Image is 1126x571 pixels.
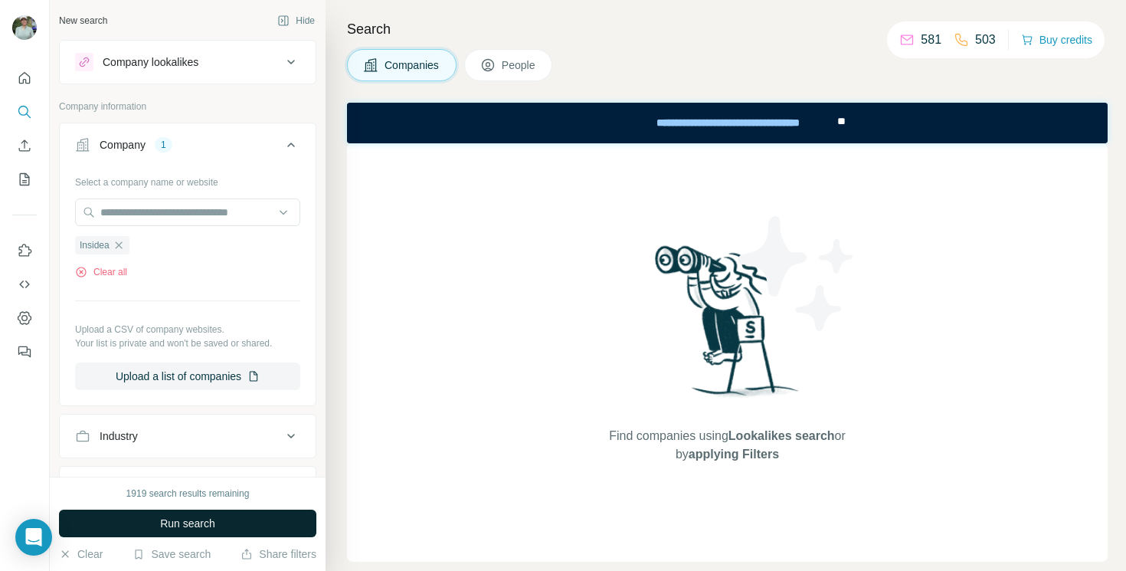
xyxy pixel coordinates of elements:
[728,205,866,343] img: Surfe Illustration - Stars
[103,54,198,70] div: Company lookalikes
[347,103,1108,143] iframe: Banner
[75,265,127,279] button: Clear all
[126,487,250,500] div: 1919 search results remaining
[385,57,440,73] span: Companies
[12,132,37,159] button: Enrich CSV
[502,57,537,73] span: People
[12,166,37,193] button: My lists
[60,418,316,455] button: Industry
[155,138,172,152] div: 1
[347,18,1108,40] h4: Search
[921,31,941,49] p: 581
[100,428,138,444] div: Industry
[689,448,779,461] span: applying Filters
[12,98,37,126] button: Search
[60,44,316,80] button: Company lookalikes
[12,338,37,366] button: Feedback
[1021,29,1092,51] button: Buy credits
[728,429,835,442] span: Lookalikes search
[59,546,103,562] button: Clear
[648,241,807,412] img: Surfe Illustration - Woman searching with binoculars
[60,126,316,169] button: Company1
[12,304,37,332] button: Dashboard
[133,546,211,562] button: Save search
[12,15,37,40] img: Avatar
[75,169,300,189] div: Select a company name or website
[80,238,110,252] span: Insidea
[12,237,37,264] button: Use Surfe on LinkedIn
[975,31,996,49] p: 503
[241,546,316,562] button: Share filters
[267,9,326,32] button: Hide
[59,100,316,113] p: Company information
[75,336,300,350] p: Your list is private and won't be saved or shared.
[60,470,316,507] button: HQ location
[15,519,52,556] div: Open Intercom Messenger
[604,427,849,464] span: Find companies using or by
[59,14,107,28] div: New search
[75,323,300,336] p: Upload a CSV of company websites.
[12,271,37,298] button: Use Surfe API
[160,516,215,531] span: Run search
[100,137,146,153] div: Company
[75,363,300,390] button: Upload a list of companies
[59,510,316,537] button: Run search
[12,64,37,92] button: Quick start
